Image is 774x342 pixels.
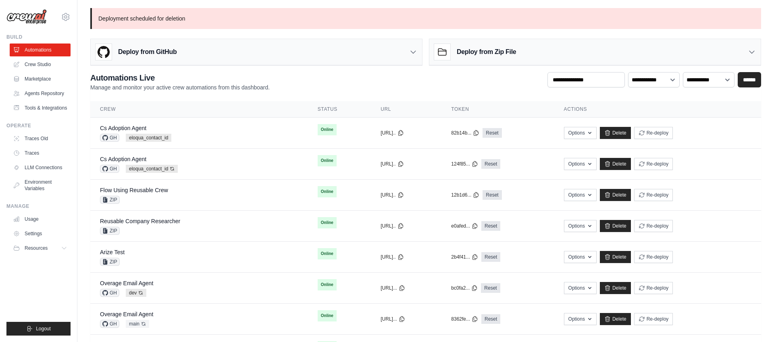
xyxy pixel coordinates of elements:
a: Delete [600,189,631,201]
span: GH [100,320,119,328]
div: Manage [6,203,71,209]
button: 12b1d6... [451,192,479,198]
a: Reset [481,252,500,262]
span: Online [318,155,337,166]
button: Options [564,220,597,232]
a: Marketplace [10,73,71,85]
a: Arize Test [100,249,125,255]
h2: Automations Live [90,72,270,83]
button: Re-deploy [634,158,673,170]
div: Operate [6,122,71,129]
a: Cs Adoption Agent [100,125,146,131]
h3: Deploy from Zip File [457,47,516,57]
a: Automations [10,44,71,56]
a: Delete [600,127,631,139]
a: Reset [483,128,501,138]
a: Agents Repository [10,87,71,100]
th: Actions [554,101,761,118]
p: Manage and monitor your active crew automations from this dashboard. [90,83,270,91]
a: Delete [600,220,631,232]
a: Overage Email Agent [100,311,153,317]
a: Usage [10,213,71,226]
a: LLM Connections [10,161,71,174]
button: Options [564,251,597,263]
button: Options [564,127,597,139]
span: eloqua_contact_id [126,165,178,173]
div: Build [6,34,71,40]
a: Reset [481,159,500,169]
span: GH [100,289,119,297]
a: Flow Using Reusable Crew [100,187,168,193]
button: 124f85... [451,161,478,167]
span: GH [100,165,119,173]
span: ZIP [100,196,120,204]
a: Delete [600,282,631,294]
a: Reset [481,314,500,324]
span: ZIP [100,227,120,235]
a: Reset [481,221,500,231]
button: Re-deploy [634,282,673,294]
span: Logout [36,325,51,332]
span: Online [318,217,337,228]
a: Reset [481,283,500,293]
span: GH [100,134,119,142]
a: Delete [600,313,631,325]
h3: Deploy from GitHub [118,47,177,57]
button: Re-deploy [634,251,673,263]
p: Deployment scheduled for deletion [90,8,761,29]
button: e0afed... [451,223,478,229]
button: Resources [10,242,71,255]
span: eloqua_contact_id [126,134,171,142]
button: Logout [6,322,71,336]
a: Traces [10,147,71,160]
span: main [126,320,149,328]
span: Online [318,279,337,290]
span: ZIP [100,258,120,266]
a: Settings [10,227,71,240]
a: Crew Studio [10,58,71,71]
th: Token [441,101,554,118]
button: Options [564,189,597,201]
a: Overage Email Agent [100,280,153,286]
a: Tools & Integrations [10,102,71,114]
button: Options [564,313,597,325]
button: Re-deploy [634,313,673,325]
a: Reset [483,190,501,200]
button: Re-deploy [634,220,673,232]
a: Delete [600,158,631,170]
button: 8362fe... [451,316,478,322]
button: 82b14b... [451,130,479,136]
span: dev [126,289,146,297]
button: Re-deploy [634,189,673,201]
a: Environment Variables [10,176,71,195]
a: Traces Old [10,132,71,145]
button: 2b4f41... [451,254,478,260]
a: Cs Adoption Agent [100,156,146,162]
span: Online [318,310,337,321]
button: Options [564,158,597,170]
button: bc0fa2... [451,285,478,291]
span: Online [318,186,337,197]
th: URL [371,101,441,118]
a: Reusable Company Researcher [100,218,180,224]
th: Status [308,101,371,118]
th: Crew [90,101,308,118]
a: Delete [600,251,631,263]
span: Online [318,124,337,135]
img: Logo [6,9,47,25]
button: Re-deploy [634,127,673,139]
span: Online [318,248,337,259]
button: Options [564,282,597,294]
span: Resources [25,245,48,251]
img: GitHub Logo [96,44,112,60]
